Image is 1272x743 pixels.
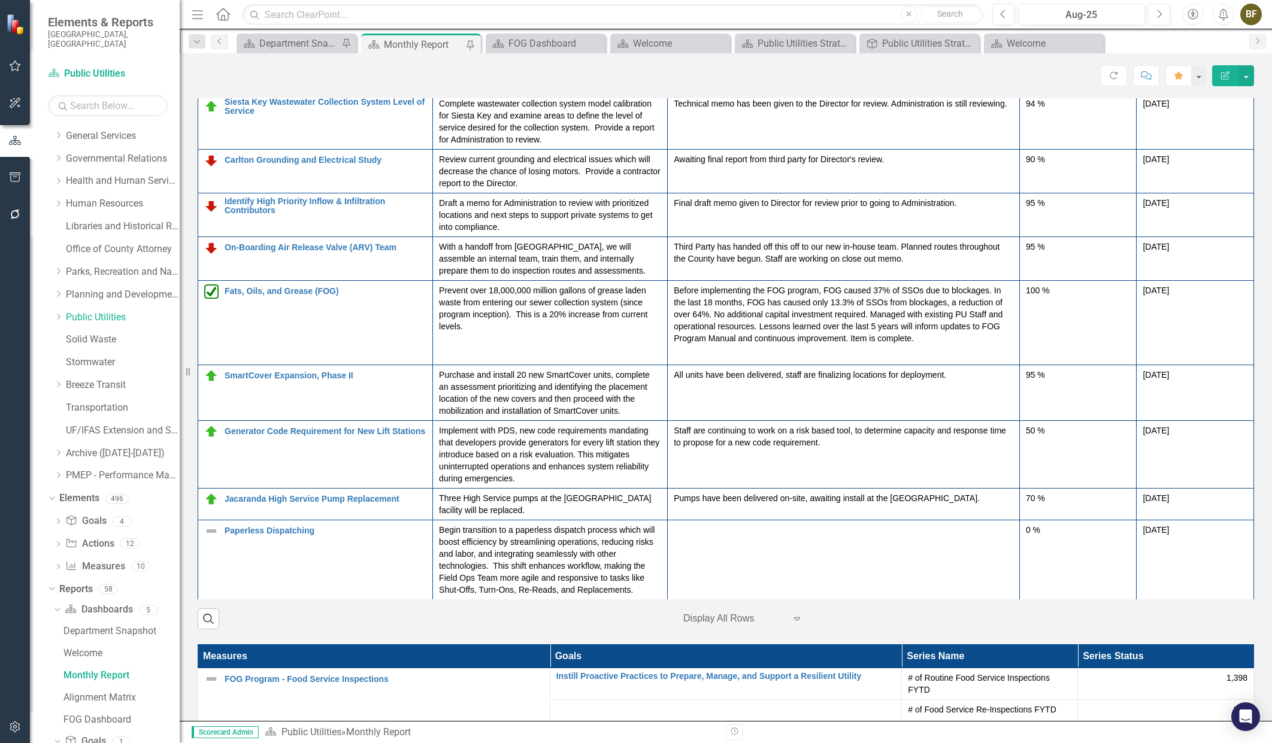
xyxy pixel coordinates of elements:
img: Completed [204,284,219,299]
img: On Target [204,492,219,507]
div: 0 % [1026,524,1131,536]
a: Welcome [613,36,727,51]
td: Double-Click to Edit Right Click for Context Menu [198,280,433,365]
img: ClearPoint Strategy [6,14,27,35]
td: Double-Click to Edit Right Click for Context Menu [198,365,433,420]
a: Alignment Matrix [60,687,180,706]
td: Double-Click to Edit [1137,488,1254,520]
div: Aug-25 [1022,8,1141,22]
a: SmartCover Expansion, Phase II [225,371,426,380]
p: Awaiting final report from third party for Director's review. [674,153,1013,165]
span: 1,398 [1226,672,1247,684]
a: Jacaranda High Service Pump Replacement [225,495,426,504]
td: Double-Click to Edit [668,149,1020,193]
div: Monthly Report [384,37,463,52]
td: Double-Click to Edit [433,420,668,488]
a: Instill Proactive Practices to Prepare, Manage, and Support a Resilient Utility [556,672,896,681]
img: Below Plan [204,153,219,168]
td: Double-Click to Edit [1019,488,1137,520]
div: 12 [120,539,140,549]
div: 50 % [1026,424,1131,436]
td: Double-Click to Edit [1137,520,1254,599]
p: All units have been delivered, staff are finalizing locations for deployment. [674,369,1013,381]
a: Generator Code Requirement for New Lift Stations [225,427,426,436]
a: Siesta Key Wastewater Collection System Level of Service [225,98,426,116]
td: Double-Click to Edit [1019,93,1137,149]
a: Health and Human Services [66,174,180,188]
a: Human Resources [66,197,180,211]
span: [DATE] [1143,525,1169,535]
p: Prevent over 18,000,000 million gallons of grease laden waste from entering our sewer collection ... [439,284,661,332]
a: Carlton Grounding and Electrical Study [225,156,426,165]
span: [DATE] [1143,198,1169,208]
td: Double-Click to Edit [668,365,1020,420]
td: Double-Click to Edit Right Click for Context Menu [198,488,433,520]
div: Department Snapshot [259,36,338,51]
p: Third Party has handed off this off to our new in-house team. Planned routes throughout the Count... [674,241,1013,265]
a: Identify High Priority Inflow & Infiltration Contributors [225,197,426,216]
td: Double-Click to Edit Right Click for Context Menu [198,149,433,193]
td: Double-Click to Edit [433,488,668,520]
td: Double-Click to Edit [433,93,668,149]
td: Double-Click to Edit [668,280,1020,365]
img: Below Plan [204,199,219,213]
div: 94 % [1026,98,1131,110]
a: Elements [59,492,99,505]
div: 70 % [1026,492,1131,504]
p: Implement with PDS, new code requirements mandating that developers provide generators for every ... [439,424,661,484]
a: Parks, Recreation and Natural Resources [66,265,180,279]
span: [DATE] [1143,242,1169,251]
p: Draft a memo for Administration to review with prioritized locations and next steps to support pr... [439,197,661,233]
div: BF [1240,4,1262,25]
img: On Target [204,424,219,439]
a: Public Utilities [48,67,168,81]
div: » [265,726,717,739]
div: FOG Dashboard [63,714,180,725]
a: Goals [65,514,106,528]
td: Double-Click to Edit [1137,280,1254,365]
a: PMEP - Performance Management Enhancement Program [66,469,180,483]
input: Search Below... [48,95,168,116]
td: Double-Click to Edit [433,280,668,365]
a: FOG Dashboard [60,709,180,729]
span: [DATE] [1143,370,1169,380]
div: Open Intercom Messenger [1231,702,1260,731]
p: Review current grounding and electrical issues which will decrease the chance of losing motors. P... [439,153,661,189]
td: Double-Click to Edit [433,365,668,420]
img: On Target [204,369,219,383]
a: Reports [59,583,93,596]
a: Public Utilities [281,726,341,738]
a: Office of County Attorney [66,242,180,256]
td: Double-Click to Edit [1019,149,1137,193]
div: Welcome [1007,36,1101,51]
a: Libraries and Historical Resources [66,220,180,233]
div: Monthly Report [63,670,180,681]
p: Technical memo has been given to the Director for review. Administration is still reviewing. [674,98,1013,110]
div: Public Utilities Strategic Business Plan Home [758,36,852,51]
div: Department Snapshot [63,626,180,636]
a: Public Utilities [66,311,180,325]
div: 10 [131,562,150,572]
a: Welcome [60,643,180,662]
a: Paperless Dispatching [225,526,426,535]
div: 4 [113,516,132,526]
span: Search [937,9,963,19]
span: [DATE] [1143,493,1169,503]
span: Scorecard Admin [192,726,259,738]
td: Double-Click to Edit [1019,280,1137,365]
a: Solid Waste [66,333,180,347]
a: Stormwater [66,356,180,369]
p: Three High Service pumps at the [GEOGRAPHIC_DATA] facility will be replaced. [439,492,661,516]
td: Double-Click to Edit [433,149,668,193]
span: [DATE] [1143,154,1169,164]
div: Welcome [63,648,180,659]
a: Archive ([DATE]-[DATE]) [66,447,180,460]
td: Double-Click to Edit [668,520,1020,599]
td: Double-Click to Edit [1137,365,1254,420]
a: FOG Dashboard [489,36,602,51]
td: Double-Click to Edit [668,236,1020,280]
div: 90 % [1026,153,1131,165]
a: Dashboards [65,603,132,617]
div: 58 [99,584,118,594]
a: Public Utilities Strategic Plan Goals [862,36,976,51]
